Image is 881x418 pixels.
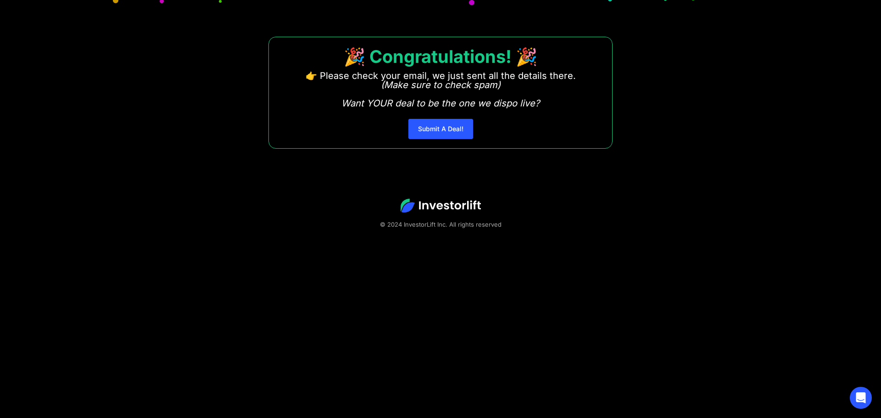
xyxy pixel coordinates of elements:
p: 👉 Please check your email, we just sent all the details there. ‍ [306,71,576,108]
div: Open Intercom Messenger [850,387,872,409]
a: Submit A Deal! [408,119,473,139]
strong: 🎉 Congratulations! 🎉 [344,46,537,67]
em: (Make sure to check spam) Want YOUR deal to be the one we dispo live? [341,79,540,109]
div: © 2024 InvestorLift Inc. All rights reserved [32,220,849,229]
